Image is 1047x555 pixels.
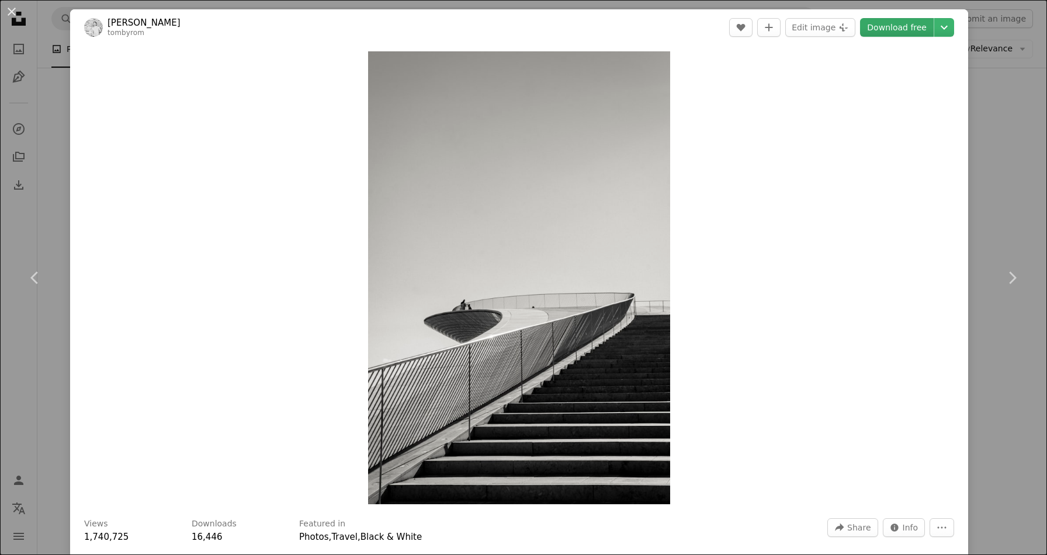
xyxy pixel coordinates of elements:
a: Download free [860,18,934,37]
a: [PERSON_NAME] [108,17,181,29]
button: More Actions [930,518,954,537]
span: Share [847,519,871,536]
button: Share this image [827,518,878,537]
a: Black & White [360,532,422,542]
span: 16,446 [192,532,223,542]
button: Zoom in on this image [368,51,670,504]
a: Photos [299,532,329,542]
a: Travel [331,532,358,542]
a: tombyrom [108,29,144,37]
button: Like [729,18,753,37]
span: , [329,532,332,542]
button: Stats about this image [883,518,925,537]
h3: Views [84,518,108,530]
span: Info [903,519,918,536]
button: Edit image [785,18,855,37]
img: Go to Tom Byrom's profile [84,18,103,37]
button: Choose download size [934,18,954,37]
span: , [358,532,360,542]
img: grayscale photography of concrete stairs [368,51,670,504]
h3: Downloads [192,518,237,530]
h3: Featured in [299,518,345,530]
a: Next [977,222,1047,334]
span: 1,740,725 [84,532,129,542]
button: Add to Collection [757,18,781,37]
